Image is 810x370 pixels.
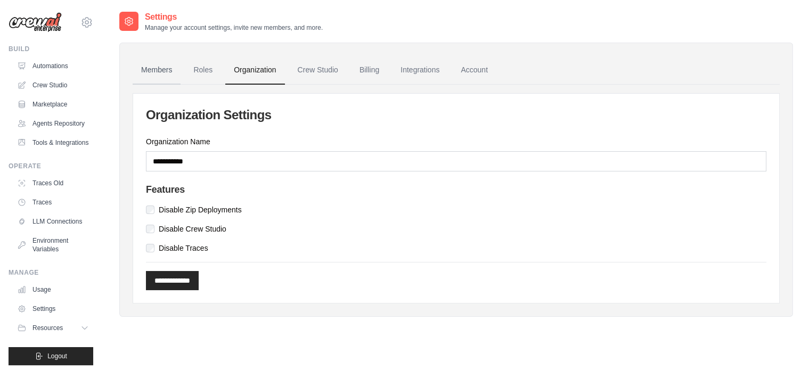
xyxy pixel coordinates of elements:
button: Resources [13,319,93,336]
label: Organization Name [146,136,766,147]
h2: Organization Settings [146,106,766,124]
a: Crew Studio [13,77,93,94]
a: Settings [13,300,93,317]
a: Integrations [392,56,448,85]
a: Usage [13,281,93,298]
a: Automations [13,57,93,75]
a: Crew Studio [289,56,347,85]
a: Members [133,56,181,85]
span: Resources [32,324,63,332]
img: Logo [9,12,62,32]
a: Traces [13,194,93,211]
a: Traces Old [13,175,93,192]
span: Logout [47,352,67,360]
div: Build [9,45,93,53]
div: Manage [9,268,93,277]
a: Environment Variables [13,232,93,258]
label: Disable Traces [159,243,208,253]
a: Tools & Integrations [13,134,93,151]
label: Disable Crew Studio [159,224,226,234]
h4: Features [146,184,766,196]
a: Agents Repository [13,115,93,132]
p: Manage your account settings, invite new members, and more. [145,23,323,32]
a: Account [452,56,496,85]
a: Organization [225,56,284,85]
label: Disable Zip Deployments [159,204,242,215]
button: Logout [9,347,93,365]
a: Billing [351,56,388,85]
div: Operate [9,162,93,170]
a: Marketplace [13,96,93,113]
a: Roles [185,56,221,85]
a: LLM Connections [13,213,93,230]
h2: Settings [145,11,323,23]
